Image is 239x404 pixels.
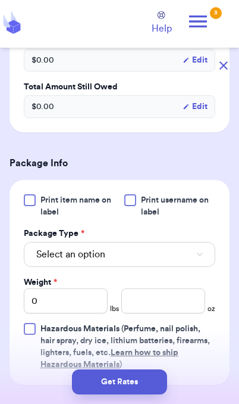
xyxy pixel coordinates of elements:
[152,11,172,36] a: Help
[40,325,119,333] span: Hazardous Materials
[24,242,215,267] button: Select an option
[32,101,54,113] span: $ 0.00
[36,247,105,262] span: Select an option
[40,194,117,218] span: Print item name on label
[110,304,119,313] span: lbs
[40,325,210,369] span: (Perfume, nail polish, hair spray, dry ice, lithium batteries, firearms, lighters, fuels, etc. )
[207,304,215,313] span: oz
[210,7,222,19] div: 3
[24,81,215,93] label: Total Amount Still Owed
[183,54,207,66] button: Edit
[10,156,229,170] h3: Package Info
[24,276,57,288] label: Weight
[152,21,172,36] span: Help
[141,194,215,218] span: Print username on label
[183,101,207,113] button: Edit
[24,228,84,240] label: Package Type
[32,54,54,66] span: $ 0.00
[72,369,167,394] button: Get Rates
